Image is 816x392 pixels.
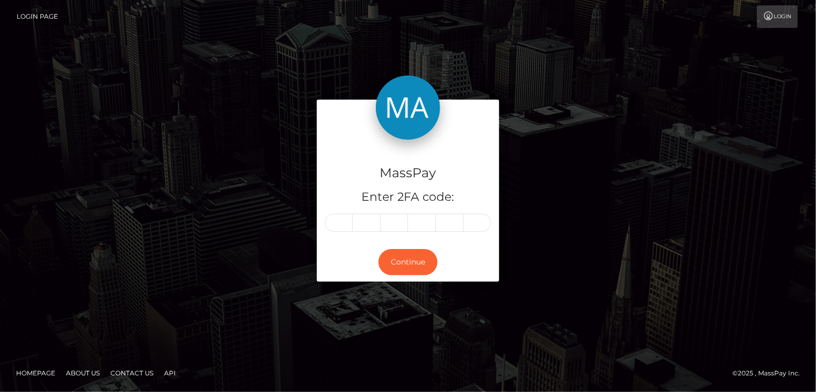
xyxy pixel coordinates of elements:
[379,249,437,275] button: Continue
[376,76,440,140] img: MassPay
[325,189,491,206] h5: Enter 2FA code:
[12,365,60,381] a: Homepage
[732,367,808,379] div: © 2025 , MassPay Inc.
[325,164,491,183] h4: MassPay
[160,365,180,381] a: API
[757,5,798,28] a: Login
[17,5,58,28] a: Login Page
[62,365,104,381] a: About Us
[106,365,158,381] a: Contact Us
